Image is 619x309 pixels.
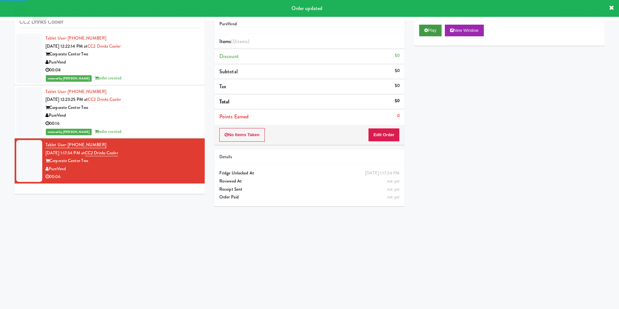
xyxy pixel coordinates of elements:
[66,142,106,148] span: · [PHONE_NUMBER]
[219,98,230,105] span: Total
[46,75,92,82] span: reviewed by [PERSON_NAME]
[45,150,85,156] span: [DATE] 1:17:34 PM at
[219,177,400,185] div: Reviewed At
[395,67,400,75] div: $0
[87,43,121,49] a: CC2 Drinks Cooler
[219,128,265,142] button: No Items Taken
[219,169,400,177] div: Fridge Unlocked At
[15,138,205,184] li: Tablet User· [PHONE_NUMBER][DATE] 1:17:34 PM atCC2 Drinks CoolerCorporate Center TwoPureVend00:06
[395,82,400,90] div: $0
[219,53,239,60] span: Discount
[45,58,200,66] div: PureVend
[45,157,200,165] div: Corporate Center Two
[219,193,400,201] div: Order Paid
[387,194,400,200] span: not yet
[395,97,400,105] div: $0
[45,165,200,173] div: PureVend
[387,186,400,192] span: not yet
[45,112,200,120] div: PureVend
[397,112,400,120] div: 0
[45,142,106,148] a: Tablet User· [PHONE_NUMBER]
[365,169,400,177] div: [DATE] 1:17:34 PM
[236,38,248,45] ng-pluralize: items
[66,35,106,41] span: · [PHONE_NUMBER]
[219,185,400,194] div: Receipt Sent
[19,16,200,28] input: Search vision orders
[15,32,205,85] li: Tablet User· [PHONE_NUMBER][DATE] 12:22:14 PM atCC2 Drinks CoolerCorporate Center TwoPureVend00:0...
[291,5,322,12] span: Order updated
[219,68,238,75] span: Subtotal
[231,38,249,45] span: (0 )
[95,128,122,135] span: order created
[45,173,200,181] div: 00:06
[219,38,249,45] span: Items
[395,52,400,60] div: $0
[45,120,200,128] div: 00:16
[15,85,205,139] li: Tablet User· [PHONE_NUMBER][DATE] 12:23:25 PM atCC2 Drinks CoolerCorporate Center TwoPureVend00:1...
[219,83,226,90] span: Tax
[45,89,106,95] a: Tablet User· [PHONE_NUMBER]
[88,96,121,102] a: CC2 Drinks Cooler
[219,153,400,161] div: Details
[95,75,122,81] span: order created
[219,113,249,120] span: Points Earned
[66,89,106,95] span: · [PHONE_NUMBER]
[45,104,200,112] div: Corporate Center Two
[85,150,118,156] a: CC2 Drinks Cooler
[368,128,400,142] button: Edit Order
[45,35,106,41] a: Tablet User· [PHONE_NUMBER]
[45,50,200,58] div: Corporate Center Two
[387,178,400,184] span: not yet
[45,66,200,74] div: 00:08
[419,25,442,36] button: Play
[219,22,400,27] h5: PureVend
[445,25,484,36] button: New Window
[45,96,88,102] span: [DATE] 12:23:25 PM at
[46,129,92,135] span: reviewed by [PERSON_NAME]
[45,43,87,49] span: [DATE] 12:22:14 PM at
